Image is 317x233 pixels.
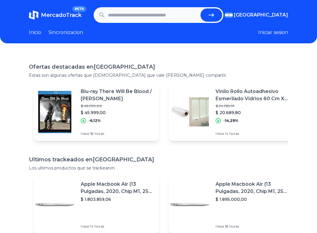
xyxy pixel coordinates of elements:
[41,12,82,18] span: MercadoTrack
[234,11,288,19] span: [GEOGRAPHIC_DATA]
[29,29,41,36] a: Inicio
[216,131,289,136] p: Hace 14 horas
[29,63,288,71] h1: Ofertas destacadas en [GEOGRAPHIC_DATA]
[89,118,101,123] p: -6,12%
[81,104,154,108] p: $ 48.999,00
[29,165,288,171] p: Los ultimos productos que se trackearon.
[216,110,289,116] p: $ 20.689,80
[81,196,154,202] p: $ 1.803.859,06
[216,224,289,229] p: Hace 18 horas
[81,181,154,195] p: Apple Macbook Air (13 Pulgadas, 2020, Chip M1, 256 Gb De Ssd, 8 Gb De Ram) - Plata
[34,184,76,226] img: Featured image
[225,11,288,19] button: [GEOGRAPHIC_DATA]
[29,10,39,20] img: MercadoTrack
[34,83,159,141] a: Featured imageBlu-ray There Will Be Blood / [PERSON_NAME]$ 48.999,00$ 45.999,00-6,12%Hace 18 horas
[258,29,288,36] button: Iniciar sesion
[29,72,288,78] p: Estas son algunas ofertas que [DEMOGRAPHIC_DATA] que vale [PERSON_NAME] compartir.
[81,224,154,229] p: Hace 14 horas
[34,91,76,133] img: Featured image
[29,10,82,20] a: MercadoTrackBETA
[169,184,211,226] img: Featured image
[48,29,83,36] a: Sincronizacion
[216,181,289,195] p: Apple Macbook Air (13 Pulgadas, 2020, Chip M1, 256 Gb De Ssd, 8 Gb De Ram) - Plata
[29,155,288,164] h1: Ultimos trackeados en [GEOGRAPHIC_DATA]
[81,88,154,102] p: Blu-ray There Will Be Blood / [PERSON_NAME]
[81,110,154,116] p: $ 45.999,00
[216,196,289,202] p: $ 1.895.000,00
[169,83,294,141] a: Featured imageVinilo Rollo Autoadhesivo Esmerilado Vidrios 60 Cm X 10 Mts$ 24.138,10$ 20.689,80-1...
[169,91,211,133] img: Featured image
[216,104,289,108] p: $ 24.138,10
[216,88,289,102] p: Vinilo Rollo Autoadhesivo Esmerilado Vidrios 60 Cm X 10 Mts
[225,13,233,17] img: Argentina
[72,6,86,12] span: BETA
[81,131,154,136] p: Hace 18 horas
[223,118,238,123] p: -14,29%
